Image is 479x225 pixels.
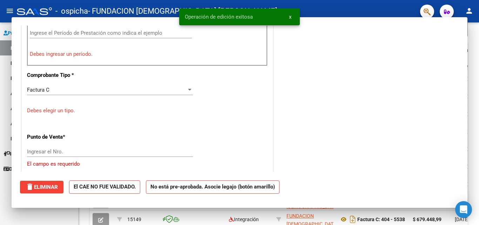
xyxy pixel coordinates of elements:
div: Open Intercom Messenger [455,201,472,218]
p: Punto de Venta [27,133,99,141]
mat-icon: delete [26,183,34,191]
span: Prestadores / Proveedores [4,29,67,37]
mat-icon: person [465,7,473,15]
p: Debes elegir un tipo. [27,107,268,115]
strong: Factura C: 404 - 5538 [357,217,405,222]
span: Operación de edición exitosa [185,13,253,20]
strong: $ 679.448,99 [413,217,441,222]
button: x [283,11,297,23]
p: Comprobante Tipo * [27,71,99,79]
strong: El CAE NO FUE VALIDADO. [69,180,140,194]
span: - ospicha [55,4,88,19]
span: Eliminar [26,184,58,190]
mat-icon: menu [6,7,14,15]
p: Debes ingresar un período. [30,50,265,58]
span: Integración [229,217,259,222]
span: [DATE] [455,217,469,222]
span: x [289,14,291,20]
span: Datos de contacto [4,165,49,173]
span: Instructivos [4,150,36,158]
span: Factura C [27,87,49,93]
span: 15149 [127,217,141,222]
span: - FUNDACION [DEMOGRAPHIC_DATA] [PERSON_NAME] [88,4,277,19]
p: El campo es requerido [27,160,268,168]
i: Descargar documento [348,214,357,225]
strong: No está pre-aprobada. Asocie legajo (botón amarillo) [146,180,279,194]
button: Eliminar [20,181,63,193]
